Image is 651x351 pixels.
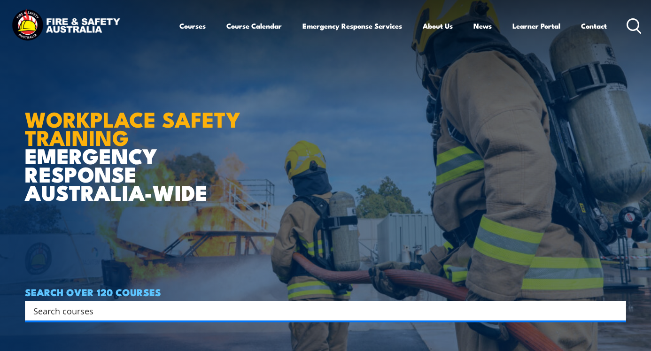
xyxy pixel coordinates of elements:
button: Search magnifier button [610,304,623,317]
a: Course Calendar [226,15,282,37]
strong: WORKPLACE SAFETY TRAINING [25,102,240,153]
a: Emergency Response Services [302,15,402,37]
a: News [473,15,492,37]
a: Courses [179,15,206,37]
a: About Us [423,15,453,37]
a: Learner Portal [512,15,560,37]
h1: EMERGENCY RESPONSE AUSTRALIA-WIDE [25,86,255,201]
a: Contact [581,15,607,37]
form: Search form [35,304,607,317]
h4: SEARCH OVER 120 COURSES [25,287,626,297]
input: Search input [33,304,605,318]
